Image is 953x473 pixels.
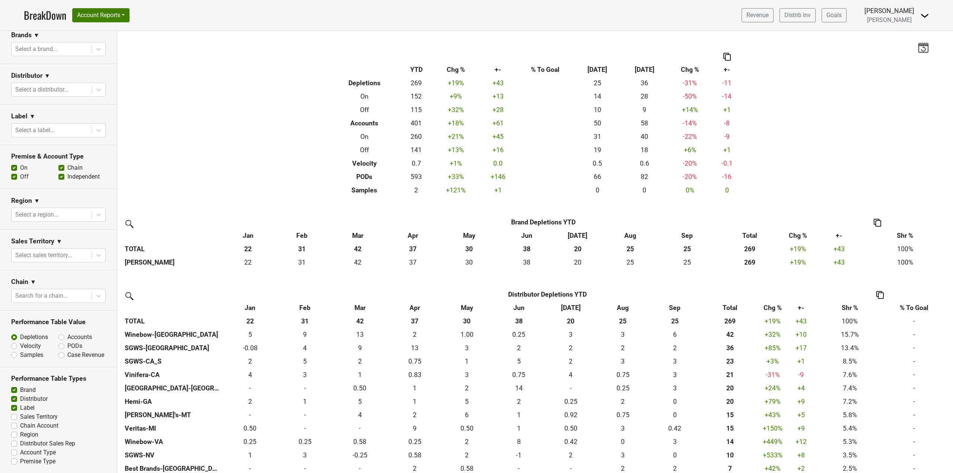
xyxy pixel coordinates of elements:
td: 100% [867,242,944,256]
div: 13 [391,343,439,353]
th: SGWS-[GEOGRAPHIC_DATA] [123,341,221,355]
span: ▼ [30,278,36,287]
td: - [884,328,944,341]
td: 2 [400,183,432,197]
th: Off [329,103,401,116]
td: 19 [574,143,621,157]
td: 401 [400,116,432,130]
label: Region [20,430,38,439]
td: 0.75 [597,368,649,381]
td: 50 [574,116,621,130]
td: -11 [712,76,742,90]
th: TOTAL [123,242,221,256]
td: 15.7% [816,328,884,341]
th: Accounts [329,116,401,130]
td: +28 [479,103,517,116]
th: Jul: activate to sort column ascending [545,301,597,314]
h3: Sales Territory [11,237,54,245]
div: 1.00 [443,330,491,339]
td: +121 % [432,183,479,197]
th: 31 [279,314,331,328]
h3: Brands [11,31,32,39]
td: 21.672 [221,256,275,269]
th: 30 [439,242,500,256]
th: [DATE] [621,63,668,76]
th: Distributor Depletions YTD [279,288,816,301]
td: 1.584 [545,355,597,368]
th: Jul: activate to sort column ascending [554,229,601,242]
td: +43 [479,76,517,90]
th: Velocity [329,157,401,170]
th: Chg %: activate to sort column ascending [759,301,786,314]
label: Distributor [20,394,48,403]
th: Chg %: activate to sort column ascending [784,229,812,242]
span: +43 [796,317,807,325]
div: 3 [651,357,699,366]
td: 25.08 [601,256,659,269]
th: Feb: activate to sort column ascending [275,229,329,242]
td: +6 % [668,143,712,157]
td: 0 % [668,183,712,197]
label: Label [20,403,35,412]
td: +146 [479,170,517,183]
td: 152 [400,90,432,103]
th: On [329,130,401,143]
div: 269 [717,258,783,267]
label: Chain [67,163,83,172]
div: 2 [546,343,595,353]
th: 38 [493,314,545,328]
th: 269 [715,242,784,256]
span: ▼ [44,71,50,80]
td: -0.1 [712,157,742,170]
td: -14 % [668,116,712,130]
td: 2.75 [441,341,493,355]
td: 0.6 [621,157,668,170]
div: [PERSON_NAME] [864,6,914,16]
td: 37.833 [500,256,554,269]
td: 2.5 [649,355,701,368]
label: Premise Type [20,457,55,466]
td: +1 % [432,157,479,170]
td: 593 [400,170,432,183]
div: 0.25 [495,330,543,339]
td: 5.249 [221,328,279,341]
a: BreakDown [24,7,66,23]
th: 42 [331,314,389,328]
th: Jun: activate to sort column ascending [493,301,545,314]
td: -20 % [668,157,712,170]
td: +32 % [759,328,786,341]
div: 9 [333,343,387,353]
td: 0.833 [389,368,441,381]
th: &nbsp;: activate to sort column ascending [123,301,221,314]
td: -8 [712,116,742,130]
td: 10 [574,103,621,116]
div: 3 [443,343,491,353]
div: 3 [599,357,647,366]
td: 115 [400,103,432,116]
h3: Label [11,112,28,120]
td: 2.334 [221,355,279,368]
th: YTD [400,63,432,76]
div: 2 [495,343,543,353]
th: May: activate to sort column ascending [439,229,500,242]
td: +32 % [432,103,479,116]
td: +1 [712,103,742,116]
div: 2 [391,330,439,339]
img: last_updated_date [918,42,929,52]
th: Jan: activate to sort column ascending [221,301,279,314]
th: Mar: activate to sort column ascending [331,301,389,314]
td: 2.25 [545,341,597,355]
th: Samples [329,183,401,197]
th: +-: activate to sort column ascending [786,301,816,314]
td: +16 [479,143,517,157]
th: Brand Depletions YTD [275,215,812,229]
td: 36 [621,76,668,90]
th: 269 [701,314,759,328]
a: Distrib Inv [780,8,816,22]
th: 30 [441,314,493,328]
div: +43 [813,258,865,267]
th: Jan: activate to sort column ascending [221,229,275,242]
td: 8.5% [816,355,884,368]
th: 25 [659,242,715,256]
th: 25 [597,314,649,328]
